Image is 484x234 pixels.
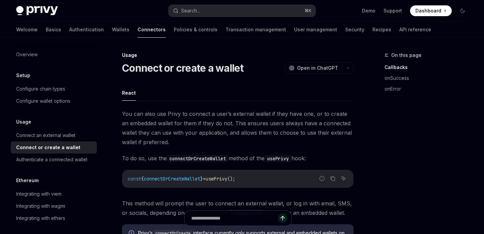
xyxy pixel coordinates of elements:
a: Wallets [112,22,129,38]
div: Integrating with viem [16,190,62,198]
span: To do so, use the method of the hook: [122,154,354,163]
div: Integrating with ethers [16,214,65,222]
code: connectOrCreateWallet [167,155,229,162]
a: onSuccess [385,73,473,83]
a: User management [294,22,337,38]
a: Integrating with wagmi [11,200,97,212]
a: Demo [362,7,375,14]
span: const [128,176,141,182]
span: { [141,176,144,182]
a: Overview [11,48,97,61]
span: This method will prompt the user to connect an external wallet, or log in with email, SMS, or soc... [122,199,354,218]
a: Connect or create a wallet [11,141,97,154]
span: ⌘ K [305,8,312,13]
h5: Setup [16,71,30,79]
a: Authenticate a connected wallet [11,154,97,166]
button: Copy the contents from the code block [328,174,337,183]
div: Overview [16,51,38,59]
span: } [200,176,203,182]
h5: Ethereum [16,176,39,185]
button: Ask AI [339,174,348,183]
a: Callbacks [385,62,473,73]
a: Dashboard [410,5,452,16]
a: Welcome [16,22,38,38]
a: Integrating with ethers [11,212,97,224]
a: Policies & controls [174,22,217,38]
a: onError [385,83,473,94]
a: Configure chain types [11,83,97,95]
span: (); [227,176,235,182]
div: Connect or create a wallet [16,143,80,152]
div: Usage [122,52,354,59]
span: connectOrCreateWallet [144,176,200,182]
button: Send message [278,213,287,223]
button: React [122,85,136,101]
a: Recipes [372,22,391,38]
h1: Connect or create a wallet [122,62,244,74]
button: Report incorrect code [318,174,326,183]
a: Authentication [69,22,104,38]
span: Open in ChatGPT [297,65,338,71]
span: You can also use Privy to connect a user’s external wallet if they have one, or to create an embe... [122,109,354,147]
code: usePrivy [265,155,291,162]
button: Open in ChatGPT [285,62,342,74]
a: Basics [46,22,61,38]
a: Support [384,7,402,14]
span: usePrivy [206,176,227,182]
span: On this page [391,51,421,59]
a: Transaction management [226,22,286,38]
a: Connectors [137,22,166,38]
div: Integrating with wagmi [16,202,65,210]
h5: Usage [16,118,31,126]
button: Toggle dark mode [457,5,468,16]
a: API reference [399,22,431,38]
span: = [203,176,206,182]
a: Security [345,22,364,38]
a: Configure wallet options [11,95,97,107]
div: Search... [181,7,200,15]
div: Connect an external wallet [16,131,75,139]
div: Configure wallet options [16,97,70,105]
img: dark logo [16,6,58,15]
a: Connect an external wallet [11,129,97,141]
div: Authenticate a connected wallet [16,156,87,164]
button: Search...⌘K [168,5,315,17]
div: Configure chain types [16,85,65,93]
span: Dashboard [415,7,441,14]
a: Integrating with viem [11,188,97,200]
